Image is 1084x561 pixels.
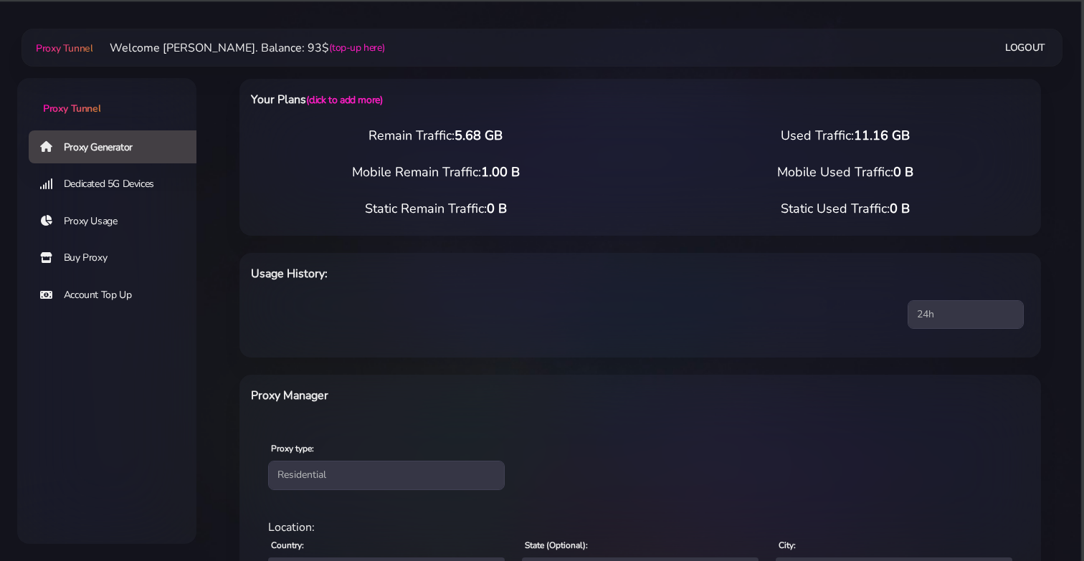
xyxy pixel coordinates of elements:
span: Proxy Tunnel [36,42,92,55]
li: Welcome [PERSON_NAME]. Balance: 93$ [92,39,384,57]
span: 0 B [890,200,910,217]
a: Buy Proxy [29,241,208,274]
label: Country: [271,539,304,552]
span: 1.00 B [481,163,520,181]
span: 0 B [487,200,507,217]
div: Mobile Remain Traffic: [231,163,640,182]
a: Proxy Tunnel [17,78,196,116]
span: Proxy Tunnel [43,102,100,115]
span: 0 B [893,163,913,181]
label: State (Optional): [525,539,588,552]
div: Static Remain Traffic: [231,199,640,219]
div: Static Used Traffic: [640,199,1050,219]
div: Mobile Used Traffic: [640,163,1050,182]
a: (click to add more) [306,93,382,107]
a: Proxy Generator [29,130,208,163]
a: (top-up here) [329,40,384,55]
div: Remain Traffic: [231,126,640,145]
a: Proxy Tunnel [33,37,92,59]
label: Proxy type: [271,442,314,455]
div: Used Traffic: [640,126,1050,145]
iframe: Webchat Widget [1002,479,1066,543]
span: 5.68 GB [455,127,503,144]
h6: Proxy Manager [251,386,698,405]
a: Proxy Usage [29,205,208,238]
h6: Your Plans [251,90,698,109]
a: Account Top Up [29,279,208,312]
span: 11.16 GB [854,127,910,144]
div: Location: [260,519,1021,536]
h6: Usage History: [251,264,698,283]
label: City: [779,539,796,552]
a: Logout [1005,34,1045,61]
a: Dedicated 5G Devices [29,168,208,201]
